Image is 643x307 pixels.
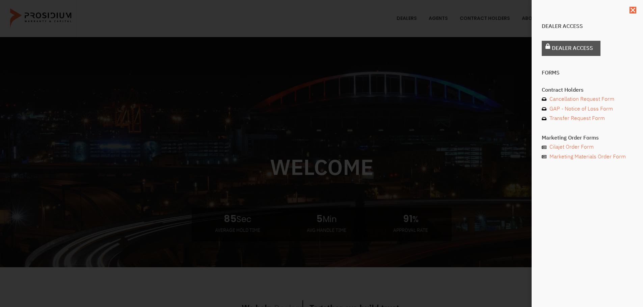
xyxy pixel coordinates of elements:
span: GAP - Notice of Loss Form [548,104,613,114]
a: Cancellation Request Form [542,94,633,104]
span: Cilajet Order Form [548,142,594,152]
span: Dealer Access [552,43,593,53]
span: Cancellation Request Form [548,94,614,104]
h4: Dealer Access [542,24,633,29]
a: Dealer Access [542,41,600,56]
a: GAP - Notice of Loss Form [542,104,633,114]
h4: Contract Holders [542,87,633,93]
span: Transfer Request Form [548,114,605,123]
a: Transfer Request Form [542,114,633,123]
a: Cilajet Order Form [542,142,633,152]
a: Marketing Materials Order Form [542,152,633,162]
h4: Marketing Order Forms [542,135,633,141]
span: Marketing Materials Order Form [548,152,626,162]
h4: Forms [542,70,633,75]
a: Close [629,7,636,13]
